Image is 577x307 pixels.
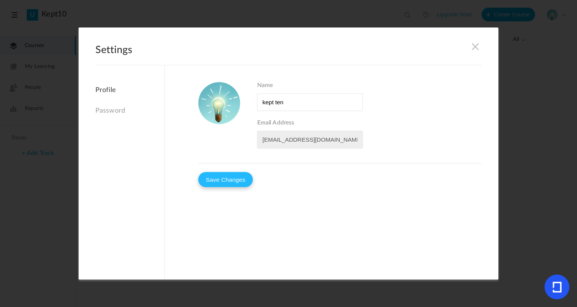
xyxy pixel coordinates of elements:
[198,82,240,124] img: think-big-start-small-learn-fast.png
[257,131,363,149] input: Email Address
[257,94,363,111] input: Name
[257,82,482,89] span: Name
[198,172,253,187] button: Save Changes
[257,120,482,127] span: Email Address
[95,86,164,99] a: Profile
[95,103,164,119] a: Password
[95,44,482,65] h2: Settings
